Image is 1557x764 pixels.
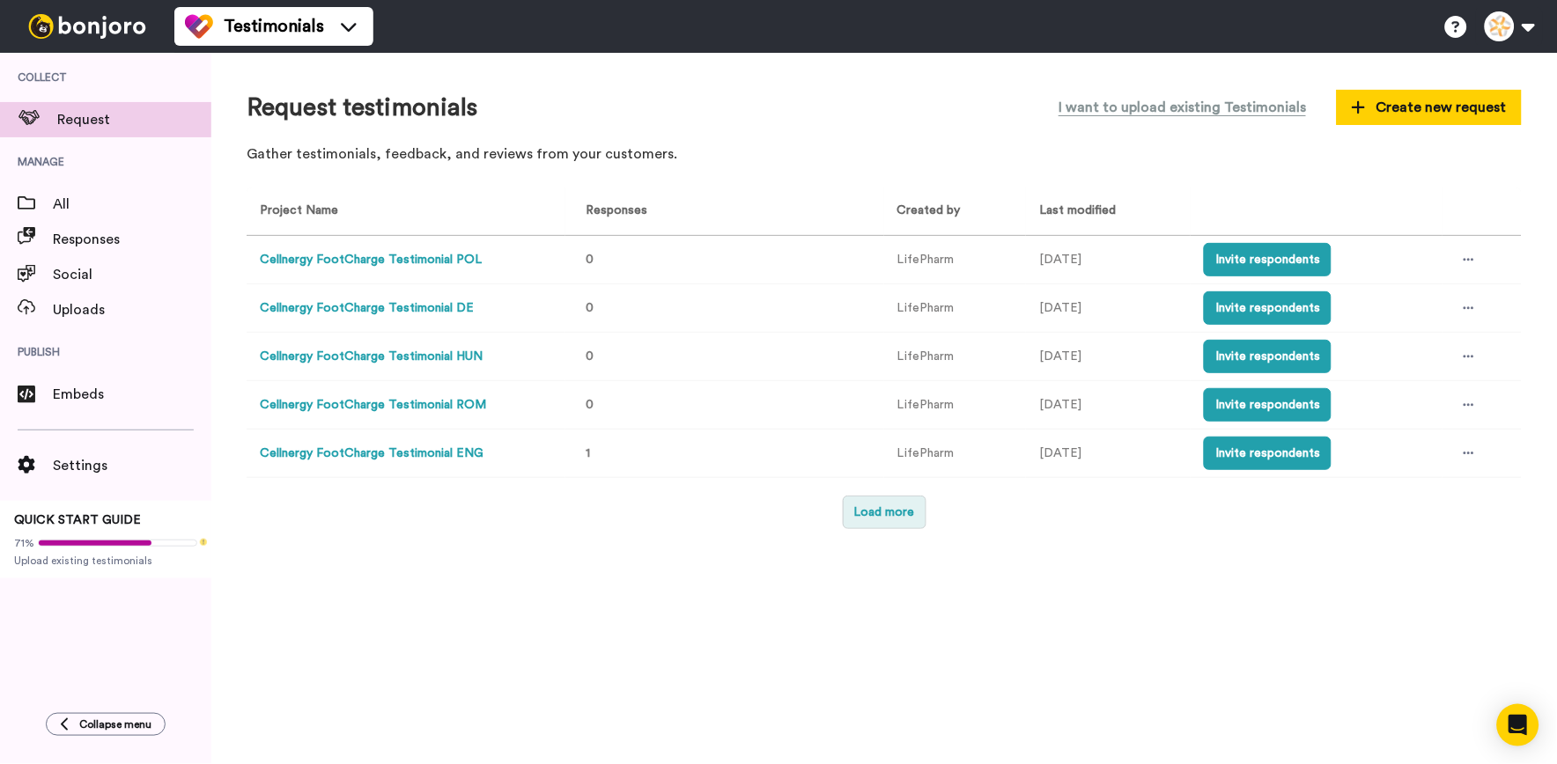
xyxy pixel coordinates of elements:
[53,384,211,405] span: Embeds
[1026,187,1191,236] th: Last modified
[1026,236,1191,284] td: [DATE]
[260,396,486,415] button: Cellnergy FootCharge Testimonial ROM
[884,236,1026,284] td: LifePharm
[884,284,1026,333] td: LifePharm
[224,14,324,39] span: Testimonials
[1026,284,1191,333] td: [DATE]
[1204,437,1332,470] button: Invite respondents
[196,534,211,550] div: Tooltip anchor
[843,496,926,529] button: Load more
[586,399,594,411] span: 0
[586,350,594,363] span: 0
[260,251,482,269] button: Cellnergy FootCharge Testimonial POL
[14,554,197,568] span: Upload existing testimonials
[53,299,211,320] span: Uploads
[247,187,565,236] th: Project Name
[57,109,211,130] span: Request
[14,514,141,526] span: QUICK START GUIDE
[884,430,1026,478] td: LifePharm
[79,717,151,731] span: Collapse menu
[1045,88,1319,127] button: I want to upload existing Testimonials
[1026,430,1191,478] td: [DATE]
[884,381,1026,430] td: LifePharm
[1337,90,1522,125] button: Create new request
[53,455,211,476] span: Settings
[260,444,483,463] button: Cellnergy FootCharge Testimonial ENG
[1352,97,1507,118] span: Create new request
[884,333,1026,381] td: LifePharm
[1204,243,1332,276] button: Invite respondents
[586,302,594,314] span: 0
[1497,704,1539,746] div: Open Intercom Messenger
[247,94,478,121] h1: Request testimonials
[260,348,483,366] button: Cellnergy FootCharge Testimonial HUN
[247,144,1522,165] p: Gather testimonials, feedback, and reviews from your customers.
[1204,340,1332,373] button: Invite respondents
[1059,97,1306,118] span: I want to upload existing Testimonials
[579,204,647,217] span: Responses
[1026,381,1191,430] td: [DATE]
[185,12,213,40] img: tm-color.svg
[260,299,474,318] button: Cellnergy FootCharge Testimonial DE
[1204,388,1332,422] button: Invite respondents
[53,194,211,215] span: All
[586,253,594,266] span: 0
[884,187,1026,236] th: Created by
[46,713,166,736] button: Collapse menu
[14,536,34,550] span: 71%
[53,229,211,250] span: Responses
[1026,333,1191,381] td: [DATE]
[53,264,211,285] span: Social
[1204,291,1332,325] button: Invite respondents
[21,14,153,39] img: bj-logo-header-white.svg
[586,447,590,459] span: 1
